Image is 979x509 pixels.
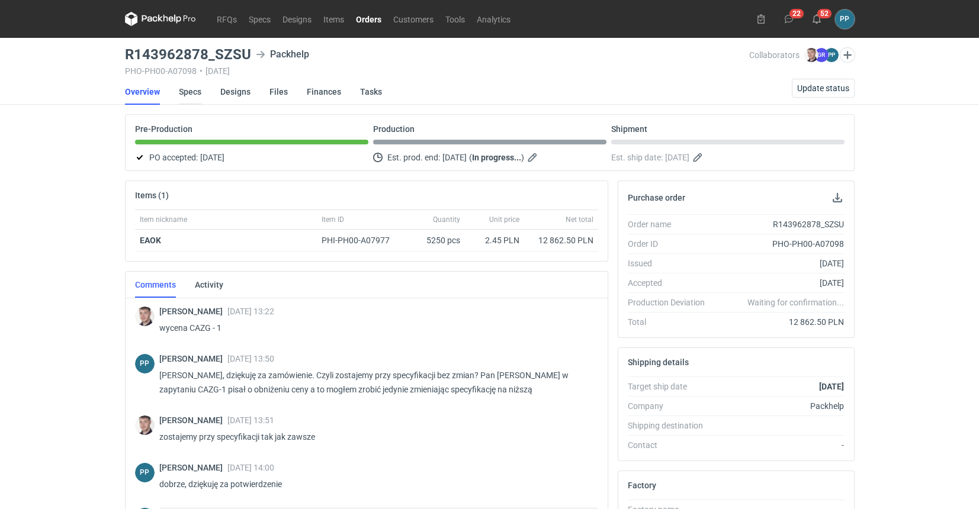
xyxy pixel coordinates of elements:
a: Analytics [471,12,516,26]
p: dobrze, dziękuję za potwierdzenie [159,477,589,491]
div: Order ID [628,238,714,250]
img: Maciej Sikora [135,307,155,326]
strong: EAOK [140,236,161,245]
p: zostajemy przy specyfikacji tak jak zawsze [159,430,589,444]
div: PHI-PH00-A07977 [322,234,401,246]
div: [DATE] [714,257,845,269]
a: Specs [179,79,201,105]
span: [PERSON_NAME] [159,463,227,472]
strong: In progress... [472,153,521,162]
a: Files [269,79,288,105]
div: 2.45 PLN [470,234,519,246]
a: Customers [387,12,439,26]
a: Comments [135,272,176,298]
a: Specs [243,12,277,26]
img: Maciej Sikora [804,48,818,62]
button: PP [835,9,855,29]
span: Update status [797,84,849,92]
em: ) [521,153,524,162]
div: Shipping destination [628,420,714,431]
span: [PERSON_NAME] [159,415,227,425]
div: Est. prod. end: [373,150,606,165]
h3: R143962878_SZSU [125,47,251,62]
span: [PERSON_NAME] [159,307,227,316]
figcaption: PP [135,463,155,482]
span: [DATE] [665,150,689,165]
p: [PERSON_NAME], dziękuję za zamówienie. Czyli zostajemy przy specyfikacji bez zmian? Pan [PERSON_N... [159,368,589,397]
span: Collaborators [749,50,800,60]
div: Paweł Puch [135,354,155,373]
span: [DATE] 13:22 [227,307,274,316]
a: RFQs [211,12,243,26]
div: PHO-PH00-A07098 [DATE] [125,66,750,76]
div: Company [628,400,714,412]
span: Item nickname [140,215,187,224]
button: Edit estimated production end date [527,150,541,165]
div: Paweł Puch [835,9,855,29]
figcaption: GR [814,48,829,62]
div: Packhelp [256,47,309,62]
span: • [200,66,203,76]
div: Target ship date [628,381,714,392]
a: Activity [195,272,223,298]
figcaption: PP [135,354,155,373]
span: Item ID [322,215,344,224]
p: Pre-Production [135,124,192,134]
div: - [714,439,845,451]
a: Designs [277,12,317,26]
svg: Packhelp Pro [125,12,196,26]
strong: [DATE] [819,382,844,391]
p: Production [373,124,415,134]
h2: Factory [628,481,656,490]
div: Issued [628,257,714,269]
button: Edit estimated shipping date [692,150,706,165]
a: Orders [350,12,387,26]
div: Packhelp [714,400,845,412]
p: Shipment [611,124,647,134]
div: 5250 pcs [406,230,465,252]
span: [DATE] 14:00 [227,463,274,472]
div: PHO-PH00-A07098 [714,238,845,250]
a: Tools [439,12,471,26]
div: Order name [628,218,714,230]
span: [DATE] 13:50 [227,354,274,363]
h2: Purchase order [628,193,685,202]
span: [DATE] [200,150,224,165]
div: Paweł Puch [135,463,155,482]
h2: Shipping details [628,357,689,367]
div: 12 862.50 PLN [529,234,593,246]
div: PO accepted: [135,150,368,165]
img: Maciej Sikora [135,415,155,435]
span: [DATE] 13:51 [227,415,274,425]
div: Contact [628,439,714,451]
span: [PERSON_NAME] [159,354,227,363]
button: Edit collaborators [839,47,855,63]
div: Est. ship date: [611,150,845,165]
a: Overview [125,79,160,105]
button: Update status [792,79,855,98]
div: Total [628,316,714,328]
a: Tasks [360,79,382,105]
div: [DATE] [714,277,845,289]
em: ( [469,153,472,162]
span: [DATE] [442,150,467,165]
figcaption: PP [824,48,839,62]
a: Designs [220,79,251,105]
button: 52 [807,9,826,28]
a: Items [317,12,350,26]
div: Accepted [628,277,714,289]
div: 12 862.50 PLN [714,316,845,328]
p: wycena CAZG - 1 [159,321,589,335]
div: Production Deviation [628,297,714,308]
div: R143962878_SZSU [714,218,845,230]
h2: Items (1) [135,191,169,200]
a: Finances [307,79,341,105]
span: Quantity [433,215,460,224]
button: Download PO [830,191,845,205]
span: Net total [566,215,593,224]
em: Waiting for confirmation... [747,297,844,308]
span: Unit price [489,215,519,224]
